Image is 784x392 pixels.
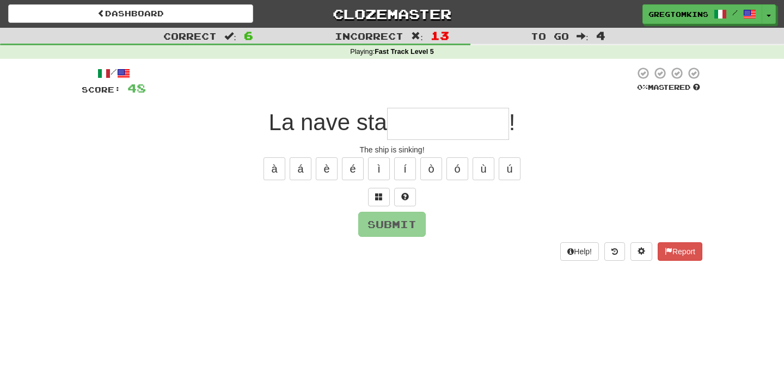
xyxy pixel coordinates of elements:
span: 6 [244,29,253,42]
span: Score: [82,85,121,94]
span: To go [531,30,569,41]
a: Clozemaster [269,4,514,23]
span: 13 [431,29,449,42]
button: Single letter hint - you only get 1 per sentence and score half the points! alt+h [394,188,416,206]
button: í [394,157,416,180]
span: 0 % [637,83,648,91]
span: ! [509,109,516,135]
button: ù [473,157,494,180]
button: ì [368,157,390,180]
button: ú [499,157,520,180]
button: Report [658,242,702,261]
button: Help! [560,242,599,261]
a: Dashboard [8,4,253,23]
button: é [342,157,364,180]
span: 48 [127,81,146,95]
button: à [264,157,285,180]
button: á [290,157,311,180]
span: Correct [163,30,217,41]
span: : [224,32,236,41]
button: Round history (alt+y) [604,242,625,261]
button: Submit [358,212,426,237]
div: Mastered [635,83,702,93]
span: / [732,9,738,16]
button: Switch sentence to multiple choice alt+p [368,188,390,206]
span: Incorrect [335,30,403,41]
span: GregTomkins [648,9,708,19]
a: GregTomkins / [642,4,762,24]
button: ó [446,157,468,180]
div: / [82,66,146,80]
span: : [411,32,423,41]
button: è [316,157,338,180]
strong: Fast Track Level 5 [375,48,434,56]
span: 4 [596,29,605,42]
span: La nave sta [269,109,387,135]
span: : [577,32,589,41]
div: The ship is sinking! [82,144,702,155]
button: ò [420,157,442,180]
